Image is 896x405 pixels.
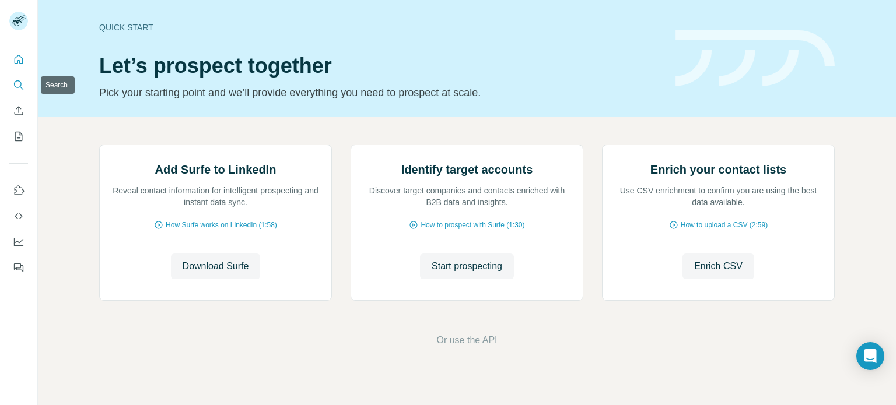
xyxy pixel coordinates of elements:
button: Or use the API [436,333,497,347]
button: Use Surfe on LinkedIn [9,180,28,201]
span: How to upload a CSV (2:59) [681,220,768,230]
span: Start prospecting [432,259,502,273]
p: Use CSV enrichment to confirm you are using the best data available. [614,185,822,208]
span: How Surfe works on LinkedIn (1:58) [166,220,277,230]
span: Enrich CSV [694,259,743,273]
button: Enrich CSV [9,100,28,121]
h1: Let’s prospect together [99,54,661,78]
button: Search [9,75,28,96]
div: Open Intercom Messenger [856,342,884,370]
button: Download Surfe [171,253,261,279]
img: banner [675,30,835,87]
button: My lists [9,126,28,147]
h2: Identify target accounts [401,161,533,178]
button: Quick start [9,49,28,70]
p: Discover target companies and contacts enriched with B2B data and insights. [363,185,571,208]
button: Feedback [9,257,28,278]
button: Enrich CSV [682,253,754,279]
span: Download Surfe [183,259,249,273]
p: Reveal contact information for intelligent prospecting and instant data sync. [111,185,320,208]
span: How to prospect with Surfe (1:30) [421,220,524,230]
button: Dashboard [9,231,28,252]
div: Quick start [99,22,661,33]
button: Start prospecting [420,253,514,279]
h2: Add Surfe to LinkedIn [155,161,276,178]
button: Use Surfe API [9,206,28,227]
p: Pick your starting point and we’ll provide everything you need to prospect at scale. [99,84,661,101]
h2: Enrich your contact lists [650,161,786,178]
